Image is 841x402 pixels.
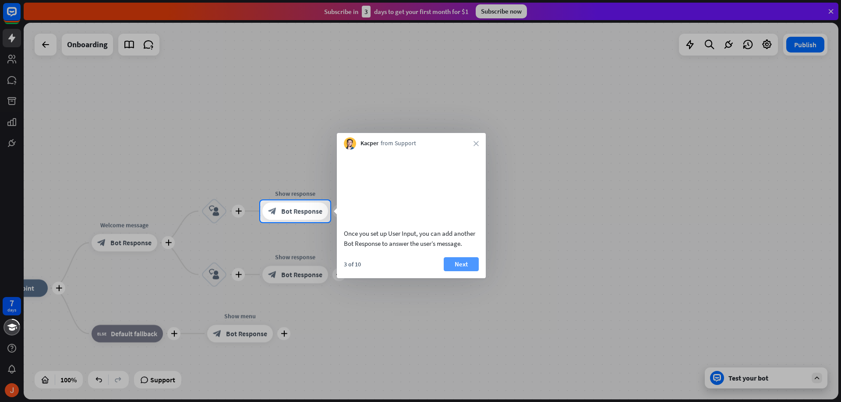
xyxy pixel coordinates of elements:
div: Once you set up User Input, you can add another Bot Response to answer the user’s message. [344,228,479,248]
span: Kacper [360,139,378,148]
button: Open LiveChat chat widget [7,3,33,30]
button: Next [444,257,479,271]
i: close [474,141,479,146]
span: Bot Response [281,207,322,216]
div: 3 of 10 [344,260,361,268]
i: block_bot_response [268,207,277,216]
span: from Support [381,139,416,148]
